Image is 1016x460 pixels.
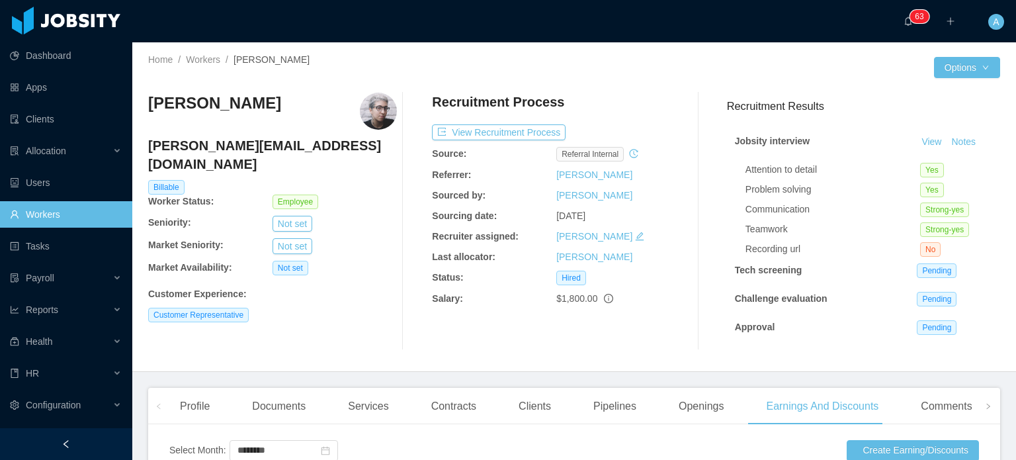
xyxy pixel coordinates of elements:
span: HR [26,368,39,379]
h3: [PERSON_NAME] [148,93,281,114]
span: Not set [273,261,308,275]
b: Market Seniority: [148,240,224,250]
b: Customer Experience : [148,289,247,299]
span: Reports [26,304,58,315]
b: Status: [432,272,463,283]
i: icon: plus [946,17,955,26]
a: Home [148,54,173,65]
b: Salary: [432,293,463,304]
span: Strong-yes [920,203,969,217]
span: Pending [917,292,956,306]
a: [PERSON_NAME] [556,169,632,180]
div: Teamwork [745,222,920,236]
a: [PERSON_NAME] [556,252,632,262]
b: Recruiter assigned: [432,231,519,242]
button: icon: exportView Recruitment Process [432,124,566,140]
i: icon: line-chart [10,305,19,314]
strong: Challenge evaluation [735,293,827,304]
span: [DATE] [556,210,585,221]
span: $1,800.00 [556,293,597,304]
span: Health [26,336,52,347]
h4: Recruitment Process [432,93,564,111]
div: Recording url [745,242,920,256]
i: icon: history [629,149,638,158]
b: Last allocator: [432,252,495,262]
span: Employee [273,195,318,209]
div: Select Month: [169,443,226,457]
i: icon: right [985,403,992,410]
a: [PERSON_NAME] [556,231,632,242]
div: Problem solving [745,183,920,197]
a: icon: robotUsers [10,169,122,196]
a: icon: pie-chartDashboard [10,42,122,69]
a: Workers [186,54,220,65]
span: Strong-yes [920,222,969,237]
div: Pipelines [583,388,647,425]
p: 6 [915,10,919,23]
strong: Jobsity interview [735,136,810,146]
i: icon: calendar [321,446,330,455]
button: Not set [273,216,312,232]
i: icon: left [155,403,162,410]
b: Sourced by: [432,190,486,201]
b: Referrer: [432,169,471,180]
a: View [917,136,946,147]
img: 227adf19-6e8a-47d0-8ae0-a7b99411de66_67000d304b842-400w.png [360,93,397,130]
span: Hired [556,271,586,285]
button: Notes [946,134,981,150]
i: icon: edit [635,232,644,241]
span: / [178,54,181,65]
div: Earnings And Discounts [755,388,889,425]
b: Worker Status: [148,196,214,207]
span: Billable [148,180,185,195]
div: Services [337,388,399,425]
span: Pending [917,263,956,278]
b: Seniority: [148,217,191,228]
span: Customer Representative [148,308,249,322]
span: Configuration [26,400,81,410]
b: Sourcing date: [432,210,497,221]
div: Openings [668,388,735,425]
i: icon: bell [904,17,913,26]
strong: Approval [735,322,775,332]
b: Market Availability: [148,262,232,273]
i: icon: file-protect [10,273,19,283]
div: Clients [508,388,562,425]
div: Communication [745,203,920,216]
p: 3 [919,10,924,23]
a: icon: appstoreApps [10,74,122,101]
sup: 63 [910,10,929,23]
span: [PERSON_NAME] [233,54,310,65]
i: icon: book [10,369,19,378]
span: Payroll [26,273,54,283]
h4: [PERSON_NAME][EMAIL_ADDRESS][DOMAIN_NAME] [148,136,397,173]
h3: Recruitment Results [727,98,1000,115]
i: icon: setting [10,400,19,410]
a: icon: userWorkers [10,201,122,228]
span: Referral internal [556,147,624,161]
i: icon: medicine-box [10,337,19,346]
i: icon: solution [10,146,19,156]
a: [PERSON_NAME] [556,190,632,201]
span: Allocation [26,146,66,156]
span: Yes [920,183,944,197]
span: info-circle [604,294,613,303]
div: Attention to detail [745,163,920,177]
span: A [993,14,999,30]
span: Yes [920,163,944,177]
strong: Tech screening [735,265,802,275]
span: No [920,242,941,257]
div: Documents [241,388,316,425]
a: icon: profileTasks [10,233,122,259]
div: Profile [169,388,220,425]
a: icon: auditClients [10,106,122,132]
div: Comments [910,388,982,425]
button: Not set [273,238,312,254]
span: Pending [917,320,956,335]
span: / [226,54,228,65]
button: Optionsicon: down [934,57,1000,78]
a: icon: exportView Recruitment Process [432,127,566,138]
b: Source: [432,148,466,159]
div: Contracts [421,388,487,425]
